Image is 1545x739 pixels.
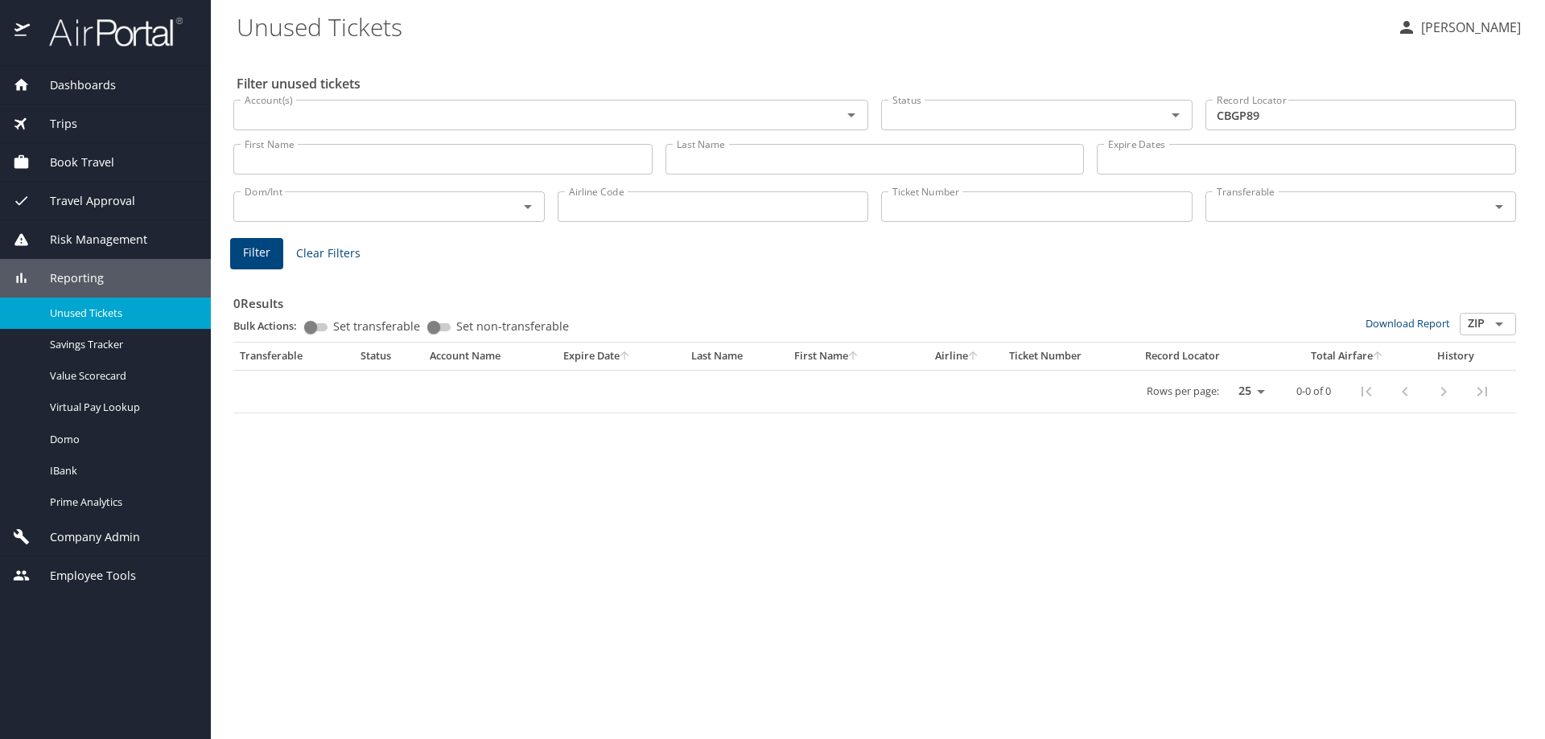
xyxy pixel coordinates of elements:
img: airportal-logo.png [31,16,183,47]
p: Bulk Actions: [233,318,310,333]
span: Value Scorecard [50,368,192,384]
div: Transferable [240,349,348,363]
button: Open [517,195,539,218]
button: Open [840,104,863,126]
span: Domo [50,432,192,447]
span: Prime Analytics [50,495,192,510]
span: Risk Management [30,231,147,248]
span: Savings Tracker [50,337,192,352]
img: icon-airportal.png [14,16,31,47]
p: Rows per page: [1147,386,1219,396]
button: [PERSON_NAME] [1390,13,1527,42]
table: custom pagination table [233,343,1516,413]
th: Status [354,343,423,370]
h3: 0 Results [233,285,1516,313]
th: Last Name [685,343,788,370]
th: Account Name [423,343,557,370]
span: Set transferable [333,321,420,332]
span: Company Admin [30,528,140,546]
button: sort [1373,351,1384,362]
span: Clear Filters [296,244,360,264]
h1: Unused Tickets [237,2,1384,51]
span: Unused Tickets [50,306,192,321]
th: Record Locator [1139,343,1279,370]
span: Book Travel [30,154,114,171]
th: First Name [788,343,913,370]
span: Filter [243,243,270,263]
th: Total Airfare [1279,343,1416,370]
span: IBank [50,463,192,478]
span: Reporting [30,269,104,287]
button: Open [1488,313,1510,335]
h2: Filter unused tickets [237,71,1519,96]
button: sort [968,351,979,362]
button: sort [620,351,631,362]
button: Filter [230,238,283,269]
button: Clear Filters [290,239,367,269]
a: Download Report [1366,316,1450,330]
th: History [1416,343,1496,370]
span: Trips [30,115,77,133]
span: Virtual Pay Lookup [50,400,192,415]
th: Airline [912,343,1003,370]
th: Expire Date [557,343,685,370]
button: Open [1488,195,1510,218]
button: Open [1164,104,1187,126]
span: Employee Tools [30,567,136,585]
span: Dashboards [30,76,116,94]
span: Set non-transferable [456,321,569,332]
select: rows per page [1226,380,1271,404]
span: Travel Approval [30,192,135,210]
p: [PERSON_NAME] [1416,18,1521,37]
p: 0-0 of 0 [1296,386,1331,396]
th: Ticket Number [1003,343,1139,370]
button: sort [848,351,859,362]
